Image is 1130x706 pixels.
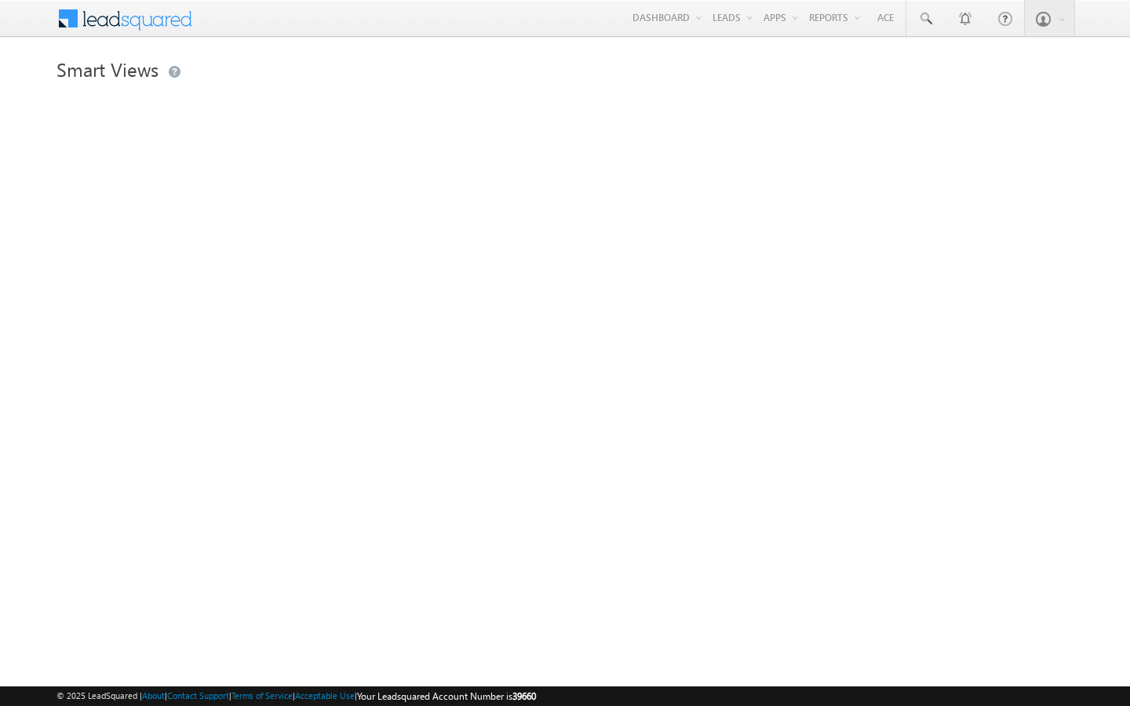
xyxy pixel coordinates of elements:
[167,690,229,701] a: Contact Support
[357,690,536,702] span: Your Leadsquared Account Number is
[231,690,293,701] a: Terms of Service
[142,690,165,701] a: About
[56,689,536,704] span: © 2025 LeadSquared | | | | |
[295,690,355,701] a: Acceptable Use
[56,56,159,82] span: Smart Views
[512,690,536,702] span: 39660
